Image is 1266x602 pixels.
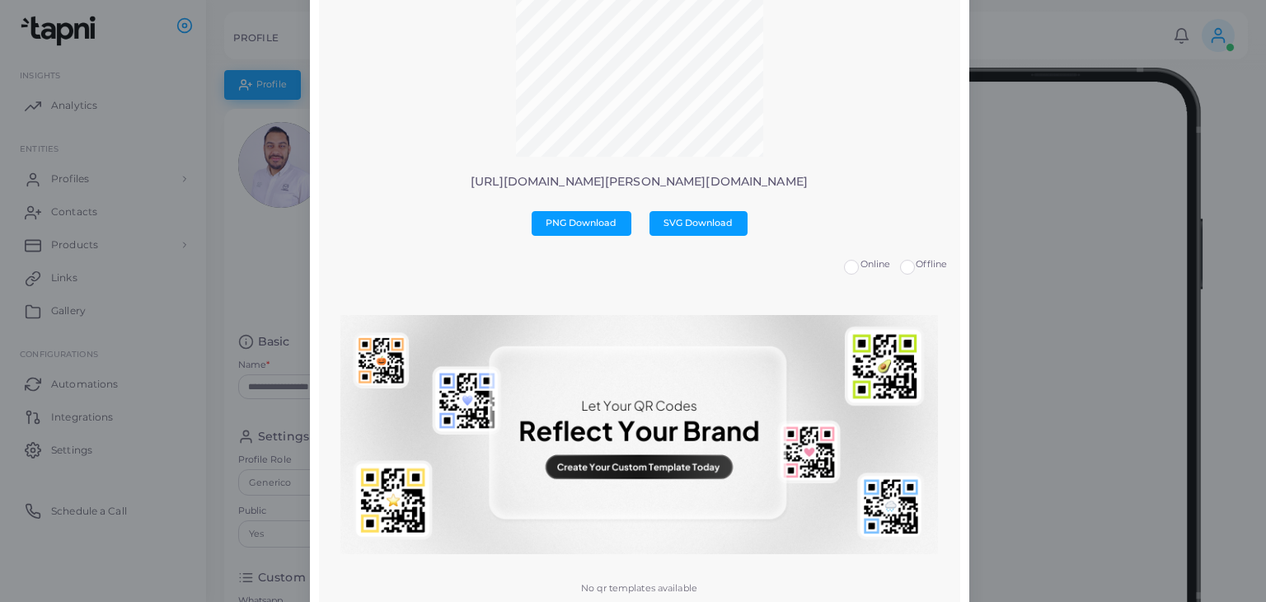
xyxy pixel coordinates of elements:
[649,211,748,236] button: SVG Download
[532,211,631,236] button: PNG Download
[581,581,697,595] p: No qr templates available
[340,315,938,554] img: No qr templates
[546,217,617,228] span: PNG Download
[331,175,947,189] p: [URL][DOMAIN_NAME][PERSON_NAME][DOMAIN_NAME]
[916,258,947,270] span: Offline
[860,258,891,270] span: Online
[663,217,733,228] span: SVG Download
